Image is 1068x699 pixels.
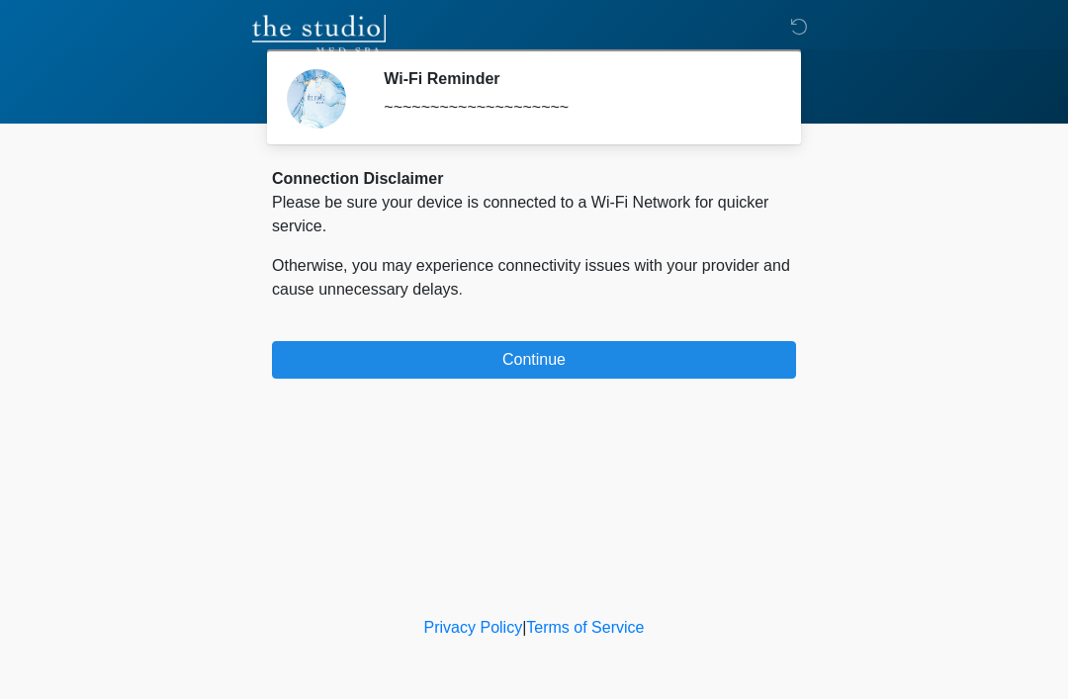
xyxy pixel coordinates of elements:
a: Privacy Policy [424,619,523,636]
div: Connection Disclaimer [272,167,796,191]
img: Agent Avatar [287,69,346,129]
p: Otherwise, you may experience connectivity issues with your provider and cause unnecessary delays [272,254,796,302]
button: Continue [272,341,796,379]
a: | [522,619,526,636]
img: The Studio Med Spa Logo [252,15,386,54]
div: ~~~~~~~~~~~~~~~~~~~~ [384,96,766,120]
span: . [459,281,463,298]
p: Please be sure your device is connected to a Wi-Fi Network for quicker service. [272,191,796,238]
a: Terms of Service [526,619,644,636]
h2: Wi-Fi Reminder [384,69,766,88]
